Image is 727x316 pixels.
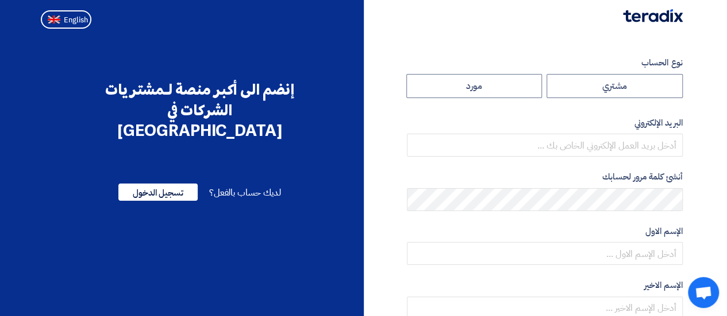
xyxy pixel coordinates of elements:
label: أنشئ كلمة مرور لحسابك [407,170,683,184]
span: تسجيل الدخول [118,184,198,201]
label: مورد [406,74,543,98]
div: Open chat [688,277,719,308]
label: البريد الإلكتروني [407,116,683,130]
input: أدخل بريد العمل الإلكتروني الخاص بك ... [407,134,683,157]
label: الإسم الاخير [407,279,683,292]
img: en-US.png [48,15,60,24]
a: تسجيل الدخول [118,186,198,200]
label: نوع الحساب [407,56,683,69]
div: إنضم الى أكبر منصة لـمشتريات الشركات في [GEOGRAPHIC_DATA] [85,79,315,141]
input: أدخل الإسم الاول ... [407,242,683,265]
img: Teradix logo [623,9,683,22]
button: English [41,10,91,29]
span: لديك حساب بالفعل؟ [209,186,281,200]
label: مشتري [547,74,683,98]
span: English [64,16,88,24]
label: الإسم الاول [407,225,683,238]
